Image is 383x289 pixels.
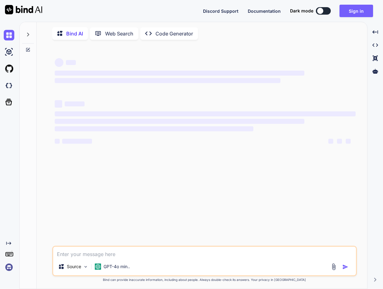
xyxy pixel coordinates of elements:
[4,63,14,74] img: githubLight
[62,139,92,144] span: ‌
[66,30,83,37] p: Bind AI
[155,30,193,37] p: Code Generator
[55,58,63,67] span: ‌
[339,5,373,17] button: Sign in
[55,126,253,131] span: ‌
[330,263,337,270] img: attachment
[55,71,304,76] span: ‌
[248,8,281,14] button: Documentation
[4,262,14,273] img: signin
[346,139,351,144] span: ‌
[290,8,313,14] span: Dark mode
[203,8,238,14] button: Discord Support
[55,139,60,144] span: ‌
[4,47,14,57] img: ai-studio
[67,263,81,270] p: Source
[328,139,333,144] span: ‌
[104,263,130,270] p: GPT-4o min..
[55,119,304,124] span: ‌
[4,80,14,91] img: darkCloudIdeIcon
[4,30,14,40] img: chat
[342,264,348,270] img: icon
[105,30,133,37] p: Web Search
[55,100,62,108] span: ‌
[65,101,85,106] span: ‌
[337,139,342,144] span: ‌
[83,264,88,269] img: Pick Models
[55,78,280,83] span: ‌
[66,60,76,65] span: ‌
[95,263,101,270] img: GPT-4o mini
[55,111,356,116] span: ‌
[52,277,357,282] p: Bind can provide inaccurate information, including about people. Always double-check its answers....
[5,5,42,14] img: Bind AI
